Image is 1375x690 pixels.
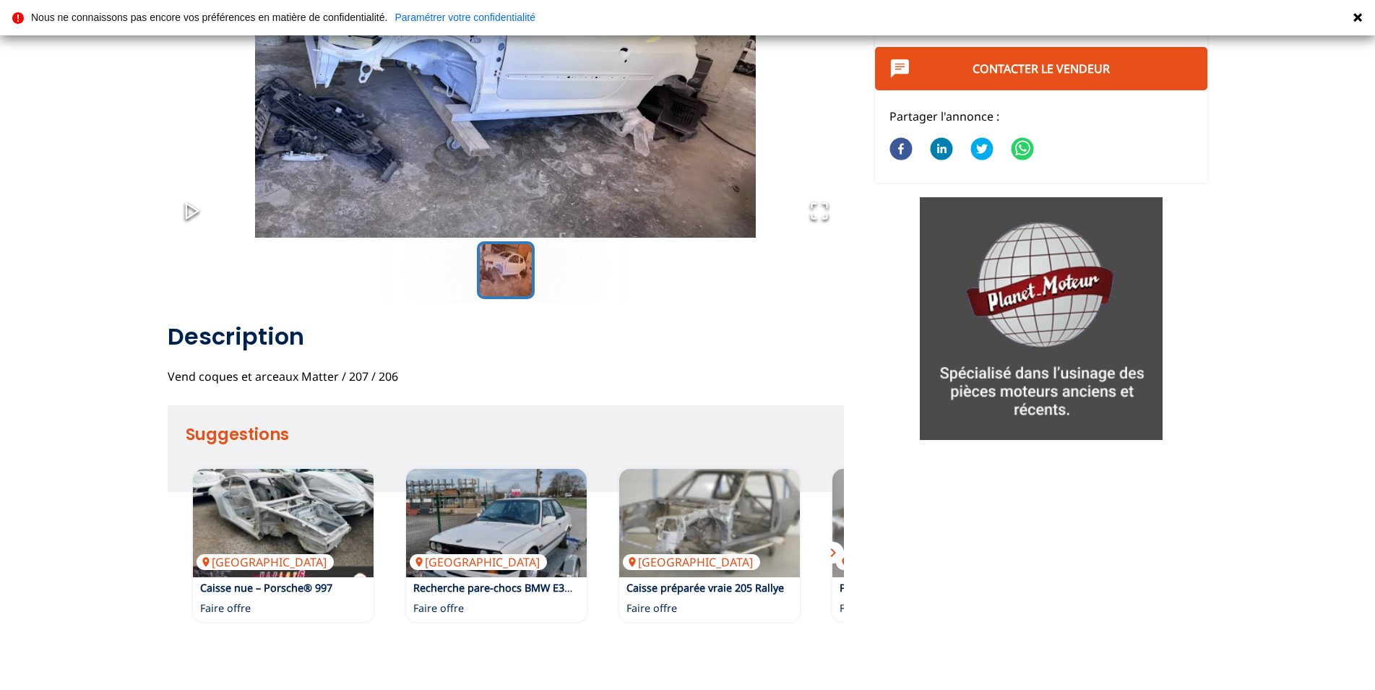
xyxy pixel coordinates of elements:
h2: Description [168,322,844,351]
a: Caisse préparée vraie 205 Rallye[GEOGRAPHIC_DATA] [619,469,800,577]
img: Prévente Vraie caisse d'Ax Sport préparée [832,469,1013,577]
button: Go to Slide 1 [477,241,535,299]
p: Faire offre [840,601,890,616]
button: Contacter le vendeur [875,47,1208,90]
button: chevron_right [822,542,844,564]
p: Faire offre [626,601,677,616]
button: Open Fullscreen [795,186,844,238]
p: Partager l'annonce : [889,108,1194,124]
p: [GEOGRAPHIC_DATA] [197,554,334,570]
button: Play or Pause Slideshow [168,186,217,238]
button: linkedin [930,129,953,172]
button: facebook [889,129,913,172]
a: Recherche pare-chocs BMW E30 phase 2 idem[GEOGRAPHIC_DATA] [406,469,587,577]
button: whatsapp [1011,129,1034,172]
a: Paramétrer votre confidentialité [395,12,535,22]
span: chevron_right [824,544,842,561]
a: Recherche pare-chocs BMW E30 phase 2 idem [413,581,639,595]
p: Nous ne connaissons pas encore vos préférences en matière de confidentialité. [31,12,387,22]
p: Faire offre [413,601,464,616]
a: Caisse nue – Porsche® 997[GEOGRAPHIC_DATA] [193,469,374,577]
div: Vend coques et arceaux Matter / 207 / 206 [168,322,844,384]
div: Thumbnail Navigation [168,241,844,299]
a: Prévente Vraie caisse d'Ax Sport préparée[GEOGRAPHIC_DATA] [832,469,1013,577]
p: Faire offre [200,601,251,616]
p: [GEOGRAPHIC_DATA] [623,554,760,570]
a: Contacter le vendeur [973,61,1110,77]
a: Prévente Vraie caisse d'Ax Sport préparée [840,581,1044,595]
img: Caisse nue – Porsche® 997 [193,469,374,577]
button: twitter [970,129,993,172]
img: Caisse préparée vraie 205 Rallye [619,469,800,577]
a: Caisse nue – Porsche® 997 [200,581,332,595]
p: [GEOGRAPHIC_DATA] [410,554,547,570]
img: Recherche pare-chocs BMW E30 phase 2 idem [406,469,587,577]
h2: Suggestions [186,420,844,449]
a: Caisse préparée vraie 205 Rallye [626,581,784,595]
